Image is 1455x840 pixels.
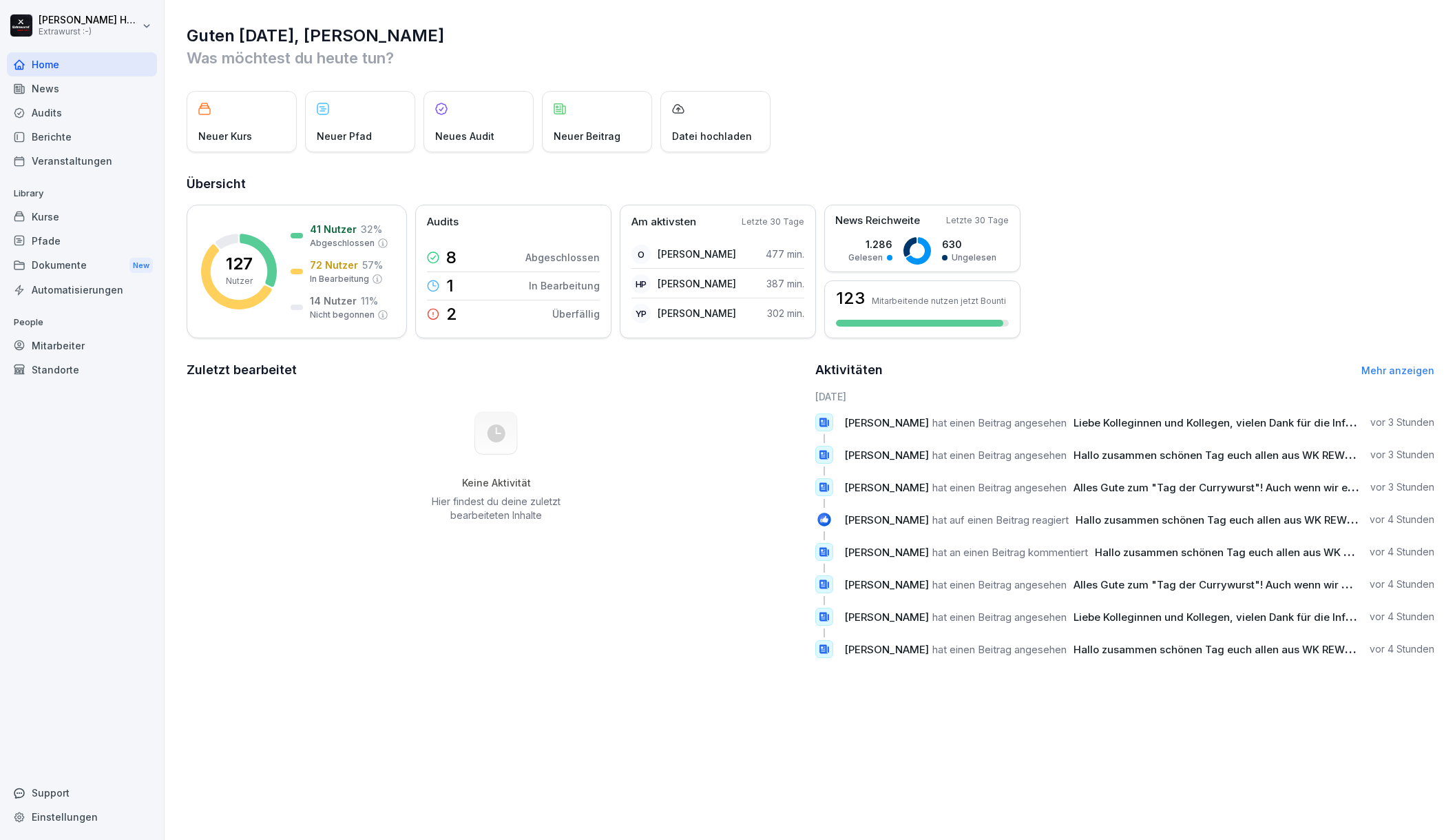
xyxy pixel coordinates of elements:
span: [PERSON_NAME] [844,481,929,494]
a: Home [7,52,157,76]
p: 630 [942,237,996,252]
p: Überfällig [552,307,600,321]
a: Automatisierungen [7,278,157,302]
p: Was möchtest du heute tun? [187,47,1434,69]
p: vor 3 Stunden [1370,448,1434,462]
a: News [7,76,157,101]
p: vor 3 Stunden [1370,416,1434,429]
p: 8 [446,249,457,266]
div: Support [7,781,157,805]
p: 14 Nutzer [310,294,357,308]
span: [PERSON_NAME] [844,513,929,526]
p: 387 min. [766,276,804,291]
div: HP [631,274,651,294]
p: Extrawurst :-) [39,27,139,37]
span: hat einen Beitrag angesehen [932,416,1067,429]
h5: Keine Aktivität [427,477,566,489]
a: Standorte [7,358,157,382]
p: vor 4 Stunden [1370,610,1434,624]
p: vor 4 Stunden [1370,577,1434,591]
p: People [7,311,157,334]
span: hat einen Beitrag angesehen [932,643,1067,656]
span: [PERSON_NAME] [844,643,929,656]
span: hat an einen Beitrag kommentiert [932,546,1088,559]
p: vor 4 Stunden [1370,545,1434,559]
p: 72 Nutzer [310,258,358,272]
p: Neuer Beitrag [554,129,620,143]
p: 2 [446,306,457,322]
p: [PERSON_NAME] [658,276,736,291]
p: 302 min. [767,306,804,320]
p: Abgeschlossen [525,250,600,265]
p: vor 4 Stunden [1370,642,1434,656]
p: Audits [427,214,459,230]
span: hat einen Beitrag angesehen [932,611,1067,624]
p: In Bearbeitung [529,278,600,293]
p: Am aktivsten [631,214,696,230]
p: Nutzer [226,275,253,287]
p: Abgeschlossen [310,237,375,249]
p: [PERSON_NAME] Hagebaum [39,14,139,26]
a: Veranstaltungen [7,149,157,173]
span: [PERSON_NAME] [844,578,929,591]
p: 1 [446,278,454,294]
p: News Reichweite [835,213,920,229]
p: 11 % [361,294,378,308]
a: Mehr anzeigen [1361,365,1434,376]
p: Neuer Pfad [317,129,372,143]
p: Nicht begonnen [310,309,375,321]
h2: Aktivitäten [815,360,883,380]
p: vor 3 Stunden [1370,480,1434,494]
h3: 123 [836,290,865,307]
p: 1.286 [848,237,892,252]
a: Mitarbeiter [7,334,157,358]
p: Neuer Kurs [198,129,252,143]
p: vor 4 Stunden [1370,513,1434,526]
p: 41 Nutzer [310,222,357,236]
p: [PERSON_NAME] [658,247,736,261]
p: Gelesen [848,252,883,264]
p: Datei hochladen [672,129,752,143]
h1: Guten [DATE], [PERSON_NAME] [187,25,1434,47]
p: Ungelesen [952,252,996,264]
h6: [DATE] [815,389,1434,404]
p: Hier findest du deine zuletzt bearbeiteten Inhalte [427,495,566,522]
a: DokumenteNew [7,253,157,278]
span: hat einen Beitrag angesehen [932,578,1067,591]
p: Neues Audit [435,129,494,143]
div: YP [631,304,651,323]
p: 127 [226,256,253,272]
div: Einstellungen [7,805,157,829]
a: Pfade [7,229,157,253]
p: Letzte 30 Tage [742,216,804,228]
p: Library [7,183,157,205]
span: hat auf einen Beitrag reagiert [932,513,1069,526]
p: In Bearbeitung [310,273,369,285]
div: New [129,258,153,274]
span: [PERSON_NAME] [844,449,929,462]
p: Mitarbeitende nutzen jetzt Bounti [872,296,1006,306]
a: Audits [7,101,157,125]
h2: Übersicht [187,174,1434,194]
p: 32 % [361,222,382,236]
span: hat einen Beitrag angesehen [932,481,1067,494]
a: Kurse [7,205,157,229]
h2: Zuletzt bearbeitet [187,360,806,380]
span: [PERSON_NAME] [844,611,929,624]
a: Berichte [7,125,157,149]
div: Dokumente [7,253,157,278]
span: [PERSON_NAME] [844,416,929,429]
p: Letzte 30 Tage [946,214,1009,227]
p: 57 % [362,258,383,272]
p: [PERSON_NAME] [658,306,736,320]
div: O [631,245,651,264]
